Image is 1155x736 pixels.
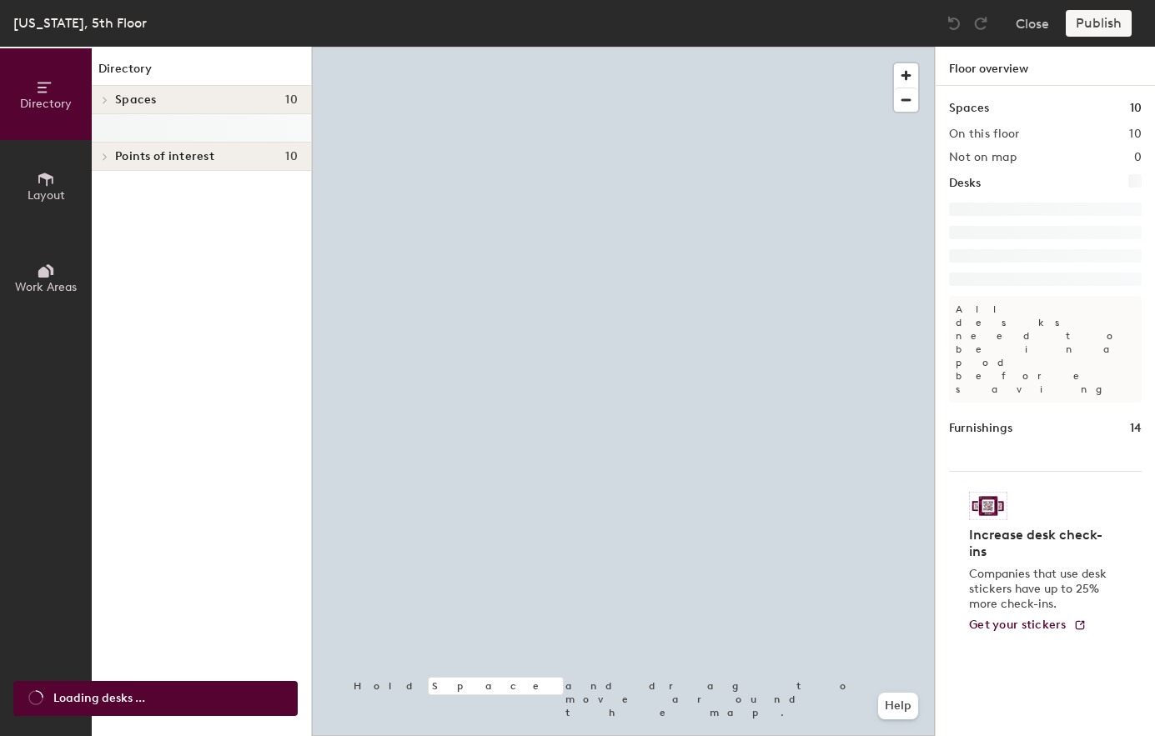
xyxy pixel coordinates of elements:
[20,97,72,111] span: Directory
[1016,10,1049,37] button: Close
[969,618,1087,633] a: Get your stickers
[949,419,1012,438] h1: Furnishings
[1129,128,1142,141] h2: 10
[969,492,1007,520] img: Sticker logo
[969,527,1112,560] h4: Increase desk check-ins
[115,93,157,107] span: Spaces
[949,174,981,193] h1: Desks
[949,296,1142,403] p: All desks need to be in a pod before saving
[1130,99,1142,118] h1: 10
[13,13,147,33] div: [US_STATE], 5th Floor
[949,151,1017,164] h2: Not on map
[969,567,1112,612] p: Companies that use desk stickers have up to 25% more check-ins.
[15,280,77,294] span: Work Areas
[949,99,989,118] h1: Spaces
[28,188,65,203] span: Layout
[1134,151,1142,164] h2: 0
[115,150,214,163] span: Points of interest
[1130,419,1142,438] h1: 14
[285,93,298,107] span: 10
[878,693,918,719] button: Help
[946,15,962,32] img: Undo
[285,150,298,163] span: 10
[949,128,1020,141] h2: On this floor
[972,15,989,32] img: Redo
[969,618,1067,632] span: Get your stickers
[92,60,311,86] h1: Directory
[936,47,1155,86] h1: Floor overview
[53,689,145,708] span: Loading desks ...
